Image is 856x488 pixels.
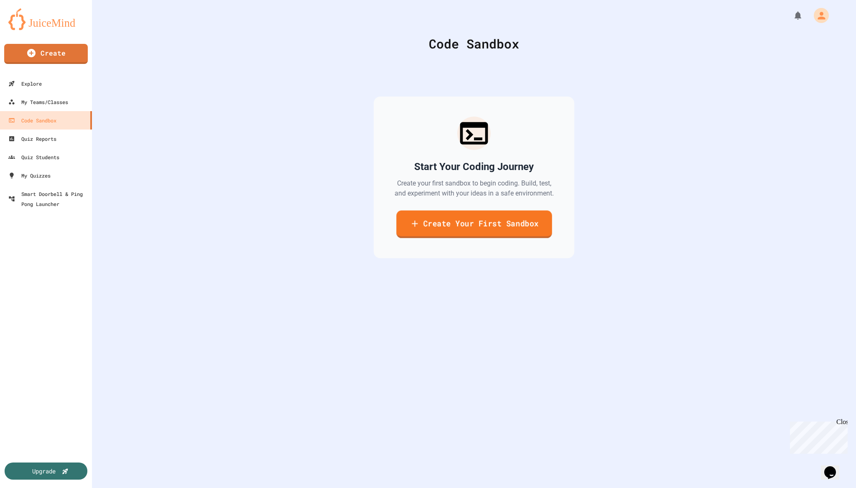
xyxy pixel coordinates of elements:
[4,44,88,64] a: Create
[805,6,831,25] div: My Account
[821,455,848,480] iframe: chat widget
[787,418,848,454] iframe: chat widget
[8,97,68,107] div: My Teams/Classes
[396,211,552,238] a: Create Your First Sandbox
[8,79,42,89] div: Explore
[8,134,56,144] div: Quiz Reports
[394,178,554,198] p: Create your first sandbox to begin coding. Build, test, and experiment with your ideas in a safe ...
[414,160,534,173] h2: Start Your Coding Journey
[8,189,89,209] div: Smart Doorbell & Ping Pong Launcher
[8,8,84,30] img: logo-orange.svg
[8,170,51,180] div: My Quizzes
[8,152,59,162] div: Quiz Students
[777,8,805,23] div: My Notifications
[113,34,835,53] div: Code Sandbox
[32,467,56,475] div: Upgrade
[8,115,56,125] div: Code Sandbox
[3,3,58,53] div: Chat with us now!Close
